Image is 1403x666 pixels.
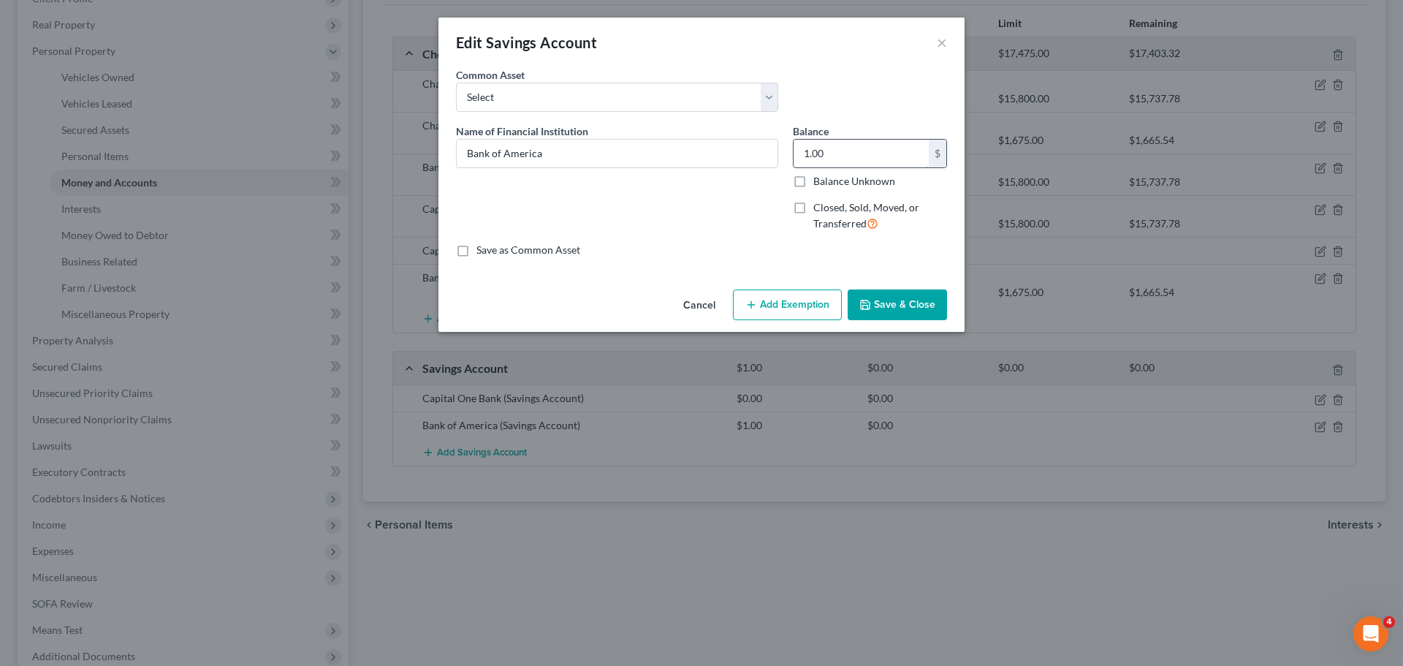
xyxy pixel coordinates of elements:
[1353,616,1388,651] iframe: Intercom live chat
[456,67,525,83] label: Common Asset
[937,34,947,51] button: ×
[848,290,947,320] button: Save & Close
[813,174,895,189] label: Balance Unknown
[476,243,580,257] label: Save as Common Asset
[456,125,588,137] span: Name of Financial Institution
[1383,616,1395,628] span: 4
[794,140,929,167] input: 0.00
[456,32,597,53] div: Edit Savings Account
[672,291,727,320] button: Cancel
[733,290,842,320] button: Add Exemption
[813,201,919,230] span: Closed, Sold, Moved, or Transferred
[793,124,829,139] label: Balance
[457,140,777,167] input: Enter name...
[929,140,946,167] div: $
